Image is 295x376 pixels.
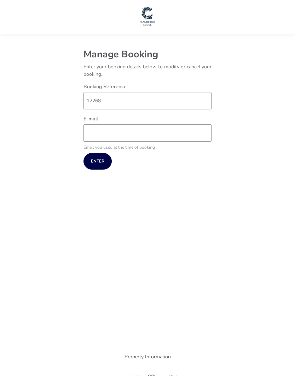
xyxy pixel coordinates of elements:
img: Main Website [139,6,156,27]
input: credentialsEmail [83,124,212,142]
span: Enter [91,159,104,164]
p: Enter your booking details below to modify or cancel your booking. [83,60,212,81]
label: E-mail [83,116,98,121]
button: Property Information [125,354,171,359]
input: credentialsBookingOrderId [83,92,212,109]
button: Enter [83,153,112,170]
h1: Manage Booking [83,41,212,60]
label: Booking Reference [83,84,127,89]
p: Email you used at the time of booking [80,145,215,149]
